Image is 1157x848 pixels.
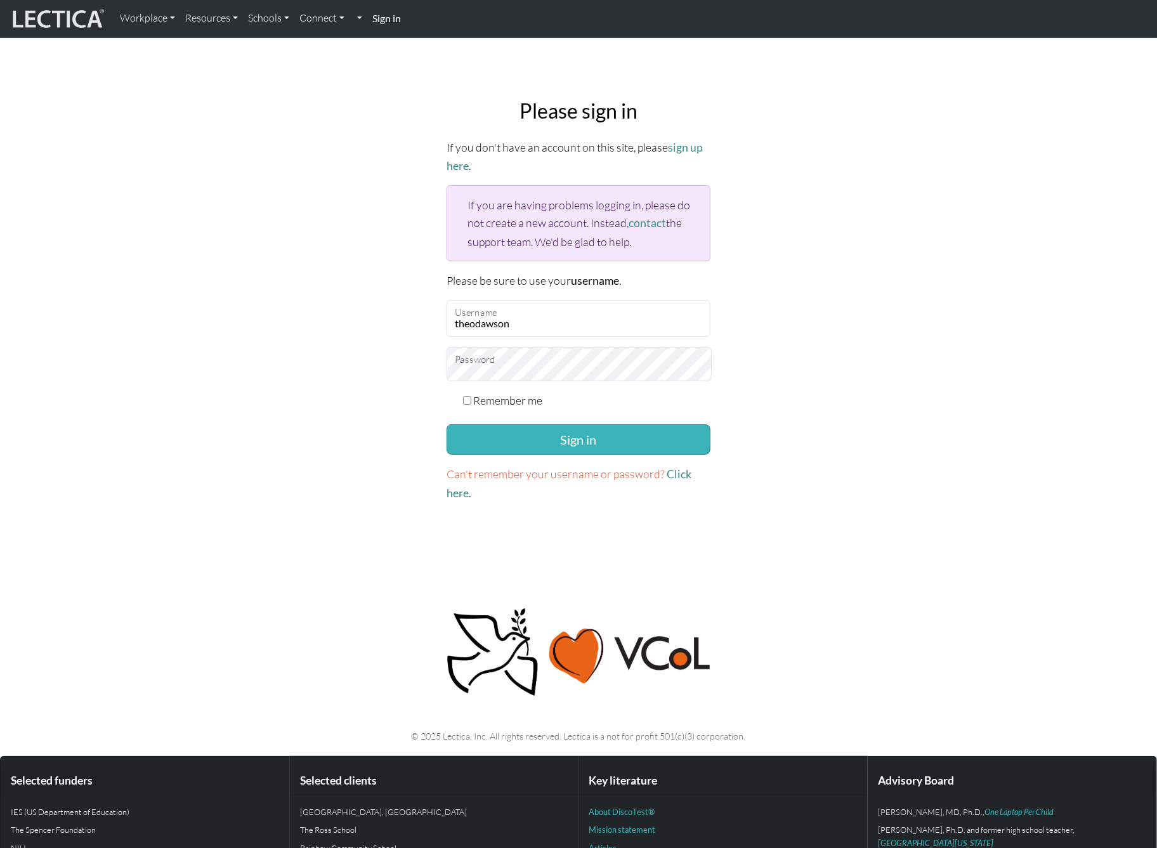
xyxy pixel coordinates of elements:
img: lecticalive [10,7,105,31]
strong: username [571,274,619,287]
p: . [447,465,710,502]
a: contact [629,216,666,230]
a: Workplace [115,5,180,32]
a: About DiscoTest® [589,807,655,817]
strong: Sign in [372,12,401,24]
h2: Please sign in [447,99,710,123]
a: Mission statement [589,825,656,835]
input: Username [447,300,710,337]
p: The Ross School [300,823,568,836]
button: Sign in [447,424,710,455]
div: Selected funders [1,767,289,795]
div: Key literature [579,767,868,795]
div: Advisory Board [868,767,1156,795]
p: IES (US Department of Education) [11,806,279,818]
img: Peace, love, VCoL [443,606,714,698]
p: © 2025 Lectica, Inc. All rights reserved. Lectica is a not for profit 501(c)(3) corporation. [167,729,990,743]
div: Selected clients [290,767,578,795]
a: Schools [243,5,294,32]
div: If you are having problems logging in, please do not create a new account. Instead, the support t... [447,185,710,261]
p: [PERSON_NAME], MD, Ph.D., [878,806,1146,818]
a: Connect [294,5,350,32]
a: Click here [447,467,691,499]
a: Resources [180,5,243,32]
a: [GEOGRAPHIC_DATA][US_STATE] [878,838,993,848]
p: [GEOGRAPHIC_DATA], [GEOGRAPHIC_DATA] [300,806,568,818]
label: Remember me [473,391,542,409]
p: Please be sure to use your . [447,271,710,290]
a: One Laptop Per Child [984,807,1054,817]
p: The Spencer Foundation [11,823,279,836]
span: Can't remember your username or password? [447,467,665,481]
a: Sign in [367,5,406,32]
p: If you don't have an account on this site, please . [447,138,710,175]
